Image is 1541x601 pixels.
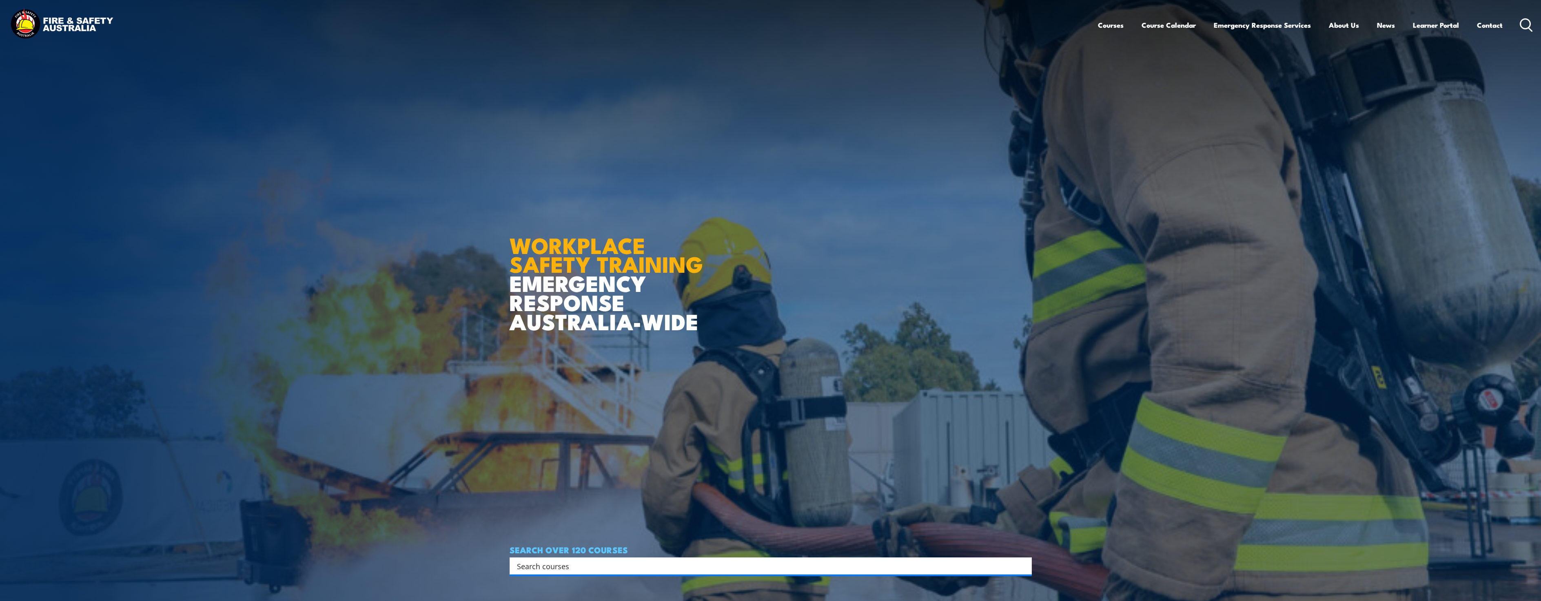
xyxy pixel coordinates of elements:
form: Search form [519,560,1016,572]
a: News [1377,14,1395,36]
button: Search magnifier button [1018,560,1029,572]
a: Learner Portal [1413,14,1459,36]
h1: EMERGENCY RESPONSE AUSTRALIA-WIDE [510,215,709,331]
a: Emergency Response Services [1214,14,1311,36]
a: Contact [1477,14,1503,36]
h4: SEARCH OVER 120 COURSES [510,545,1032,554]
a: About Us [1329,14,1359,36]
a: Courses [1098,14,1124,36]
a: Course Calendar [1142,14,1196,36]
strong: WORKPLACE SAFETY TRAINING [510,228,703,281]
input: Search input [517,560,1014,572]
